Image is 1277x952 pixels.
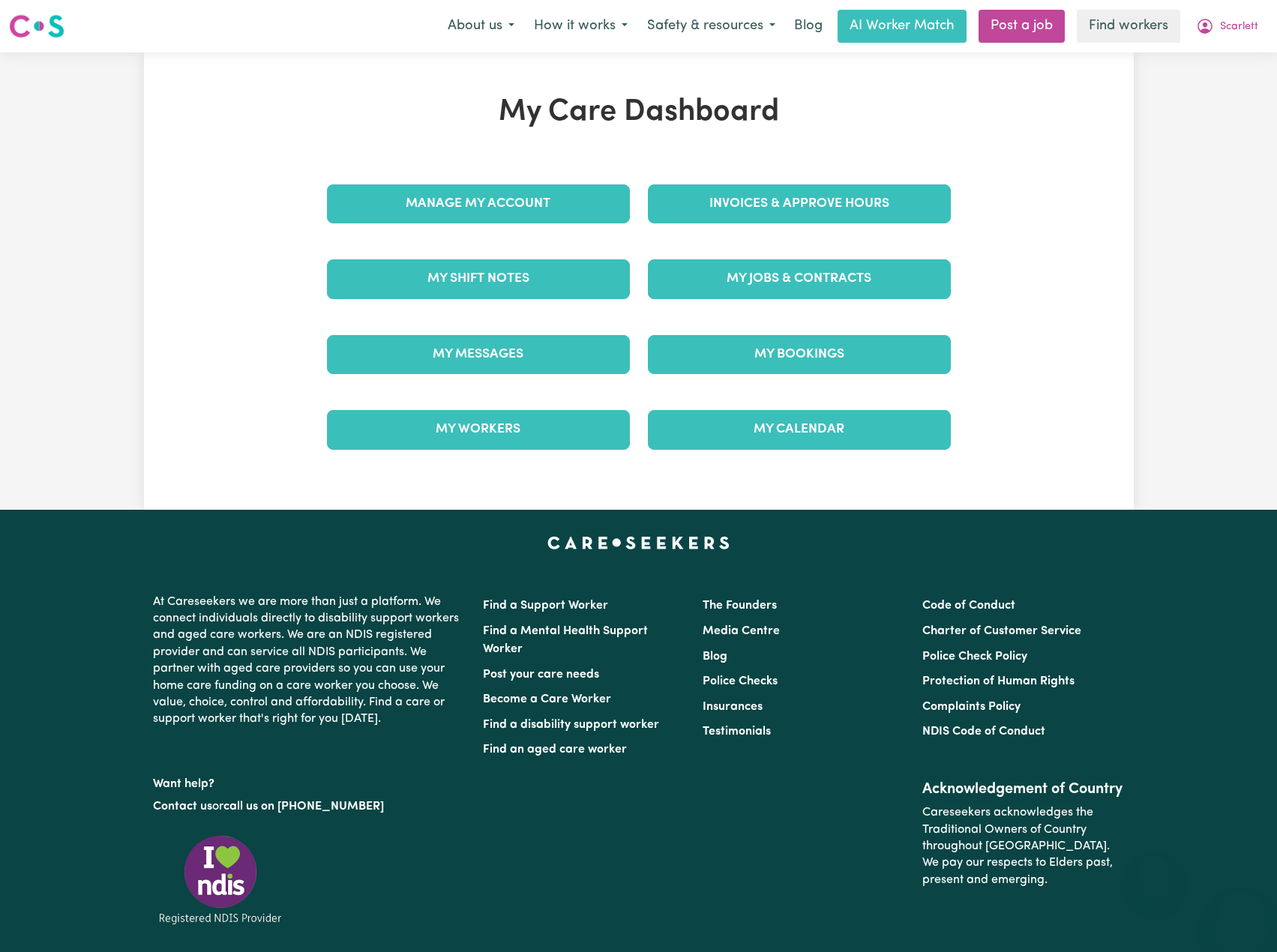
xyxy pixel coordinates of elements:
[922,780,1124,798] h2: Acknowledgement of Country
[648,259,951,298] a: My Jobs & Contracts
[153,588,465,734] p: At Careseekers we are more than just a platform. We connect individuals directly to disability su...
[153,833,288,927] img: Registered NDIS provider
[1186,10,1268,42] button: My Account
[483,625,648,655] a: Find a Mental Health Support Worker
[327,335,630,374] a: My Messages
[547,537,730,549] a: Careseekers home page
[703,675,778,687] a: Police Checks
[922,726,1045,738] a: NDIS Code of Conduct
[9,13,64,40] img: Careseekers logo
[524,10,637,42] button: How it works
[922,625,1081,637] a: Charter of Customer Service
[1077,10,1180,43] a: Find workers
[838,10,967,43] a: AI Worker Match
[979,10,1065,43] a: Post a job
[483,744,627,756] a: Find an aged care worker
[483,693,611,705] a: Become a Care Worker
[153,770,465,792] p: Want help?
[1217,892,1265,940] iframe: Button to launch messaging window
[922,701,1021,713] a: Complaints Policy
[703,625,780,637] a: Media Centre
[483,600,608,612] a: Find a Support Worker
[318,94,960,130] h1: My Care Dashboard
[703,701,763,713] a: Insurances
[648,410,951,449] a: My Calendar
[922,600,1015,612] a: Code of Conduct
[223,801,384,813] a: call us on [PHONE_NUMBER]
[637,10,785,42] button: Safety & resources
[922,651,1027,663] a: Police Check Policy
[327,184,630,223] a: Manage My Account
[703,726,771,738] a: Testimonials
[648,335,951,374] a: My Bookings
[785,10,832,43] a: Blog
[153,801,212,813] a: Contact us
[327,259,630,298] a: My Shift Notes
[922,798,1124,894] p: Careseekers acknowledges the Traditional Owners of Country throughout [GEOGRAPHIC_DATA]. We pay o...
[1220,19,1258,35] span: Scarlett
[483,669,599,681] a: Post your care needs
[483,719,659,731] a: Find a disability support worker
[1139,856,1169,886] iframe: Close message
[648,184,951,223] a: Invoices & Approve Hours
[9,9,64,43] a: Careseekers logo
[327,410,630,449] a: My Workers
[922,675,1075,687] a: Protection of Human Rights
[703,600,777,612] a: The Founders
[153,792,465,821] p: or
[438,10,524,42] button: About us
[703,651,727,663] a: Blog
